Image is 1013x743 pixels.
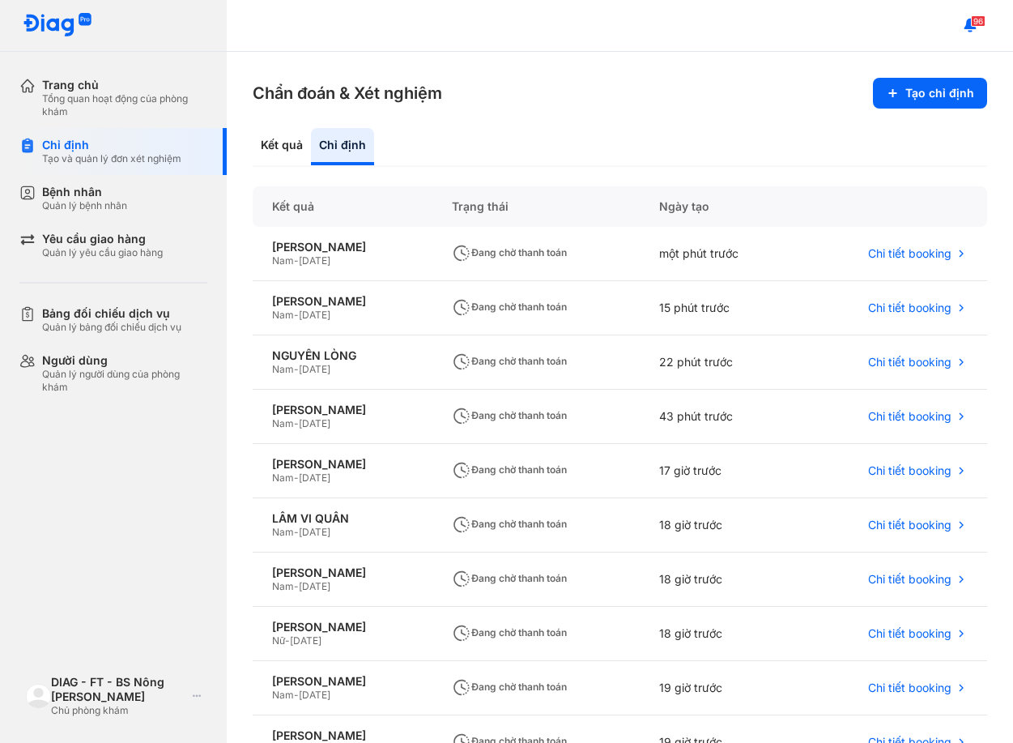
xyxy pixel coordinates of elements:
[299,689,330,701] span: [DATE]
[51,675,186,704] div: DIAG - FT - BS Nông [PERSON_NAME]
[42,306,181,321] div: Bảng đối chiếu dịch vụ
[272,309,294,321] span: Nam
[868,246,951,261] span: Chi tiết booking
[272,294,413,309] div: [PERSON_NAME]
[26,684,51,709] img: logo
[452,246,567,258] span: Đang chờ thanh toán
[452,301,567,313] span: Đang chờ thanh toán
[272,674,413,689] div: [PERSON_NAME]
[42,138,181,152] div: Chỉ định
[294,526,299,538] span: -
[452,409,567,421] span: Đang chờ thanh toán
[42,368,207,394] div: Quản lý người dùng của phòng khám
[272,348,413,363] div: NGUYỄN LÒNG
[42,78,207,92] div: Trang chủ
[51,704,186,717] div: Chủ phòng khám
[272,240,413,254] div: [PERSON_NAME]
[640,186,799,227] div: Ngày tạo
[294,472,299,484] span: -
[640,335,799,390] div: 22 phút trước
[868,572,951,587] span: Chi tiết booking
[299,472,330,484] span: [DATE]
[42,232,163,246] div: Yêu cầu giao hàng
[272,457,413,472] div: [PERSON_NAME]
[452,355,567,367] span: Đang chờ thanh toán
[640,390,799,444] div: 43 phút trước
[640,661,799,715] div: 19 giờ trước
[640,553,799,607] div: 18 giờ trước
[452,463,567,476] span: Đang chờ thanh toán
[253,186,432,227] div: Kết quả
[432,186,641,227] div: Trạng thái
[272,511,413,526] div: LÂM VI QUÂN
[299,309,330,321] span: [DATE]
[272,689,294,701] span: Nam
[294,363,299,375] span: -
[272,472,294,484] span: Nam
[299,363,330,375] span: [DATE]
[42,246,163,259] div: Quản lý yêu cầu giao hàng
[299,417,330,429] span: [DATE]
[285,634,290,647] span: -
[272,580,294,592] span: Nam
[290,634,321,647] span: [DATE]
[272,634,285,647] span: Nữ
[272,417,294,429] span: Nam
[42,199,127,212] div: Quản lý bệnh nhân
[868,355,951,369] span: Chi tiết booking
[640,498,799,553] div: 18 giờ trước
[868,681,951,695] span: Chi tiết booking
[294,689,299,701] span: -
[311,128,374,165] div: Chỉ định
[452,681,567,693] span: Đang chờ thanh toán
[272,403,413,417] div: [PERSON_NAME]
[868,409,951,424] span: Chi tiết booking
[272,254,294,267] span: Nam
[452,626,567,638] span: Đang chờ thanh toán
[42,353,207,368] div: Người dùng
[42,321,181,334] div: Quản lý bảng đối chiếu dịch vụ
[272,526,294,538] span: Nam
[294,417,299,429] span: -
[294,254,299,267] span: -
[253,82,442,105] h3: Chẩn đoán & Xét nghiệm
[272,363,294,375] span: Nam
[868,626,951,641] span: Chi tiết booking
[294,309,299,321] span: -
[640,281,799,335] div: 15 phút trước
[272,566,413,580] div: [PERSON_NAME]
[42,185,127,199] div: Bệnh nhân
[23,13,92,38] img: logo
[299,526,330,538] span: [DATE]
[299,580,330,592] span: [DATE]
[42,152,181,165] div: Tạo và quản lý đơn xét nghiệm
[253,128,311,165] div: Kết quả
[640,444,799,498] div: 17 giờ trước
[299,254,330,267] span: [DATE]
[873,78,987,109] button: Tạo chỉ định
[272,728,413,743] div: [PERSON_NAME]
[640,227,799,281] div: một phút trước
[868,518,951,532] span: Chi tiết booking
[868,463,951,478] span: Chi tiết booking
[452,572,567,584] span: Đang chờ thanh toán
[42,92,207,118] div: Tổng quan hoạt động của phòng khám
[452,518,567,530] span: Đang chờ thanh toán
[640,607,799,661] div: 18 giờ trước
[272,620,413,634] div: [PERSON_NAME]
[971,15,985,27] span: 96
[294,580,299,592] span: -
[868,301,951,315] span: Chi tiết booking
